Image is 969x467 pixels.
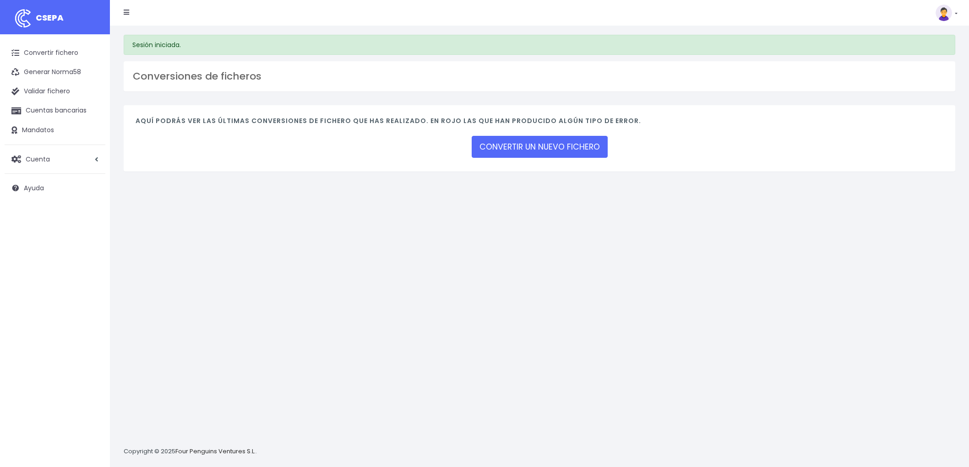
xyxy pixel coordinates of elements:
img: profile [936,5,952,21]
a: CONVERTIR UN NUEVO FICHERO [472,136,608,158]
a: Ayuda [5,178,105,198]
span: Ayuda [24,183,44,193]
span: Cuenta [26,154,50,163]
div: Sesión iniciada. [124,35,955,55]
span: CSEPA [36,12,64,23]
a: Mandatos [5,121,105,140]
p: Copyright © 2025 . [124,447,257,456]
h4: Aquí podrás ver las últimas conversiones de fichero que has realizado. En rojo las que han produc... [136,117,943,129]
a: Four Penguins Ventures S.L. [175,447,256,456]
h3: Conversiones de ficheros [133,70,946,82]
a: Cuenta [5,150,105,169]
a: Validar fichero [5,82,105,101]
img: logo [11,7,34,30]
a: Generar Norma58 [5,63,105,82]
a: Convertir fichero [5,43,105,63]
a: Cuentas bancarias [5,101,105,120]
